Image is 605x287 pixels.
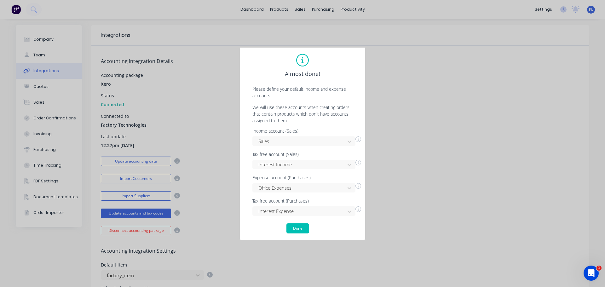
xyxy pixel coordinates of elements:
[246,86,359,99] p: Please define your default income and expense accounts.
[584,266,599,281] iframe: Intercom live chat
[252,152,361,157] div: Tax free account (Sales)
[286,223,309,233] button: Done
[11,5,21,14] img: Factory
[596,266,602,271] span: 1
[252,175,361,180] div: Expense account (Purchases)
[252,129,361,133] div: Income account (Sales)
[246,104,359,124] p: We will use these accounts when creating orders that contain products which don't have accounts a...
[285,70,320,78] span: Almost done!
[252,199,361,203] div: Tax free account (Purchases)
